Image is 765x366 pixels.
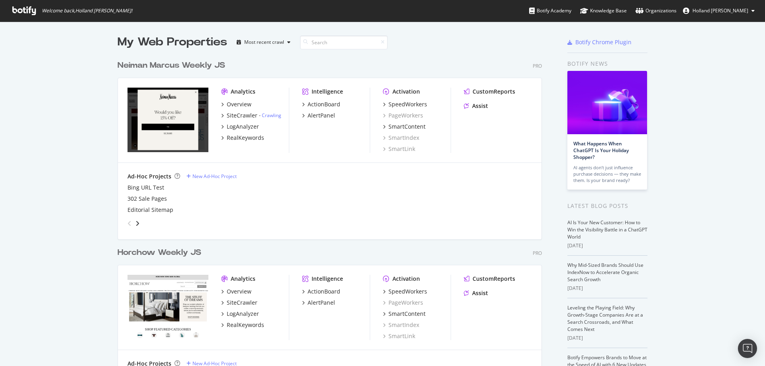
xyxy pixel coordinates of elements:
div: Activation [392,88,420,96]
div: - [259,112,281,119]
a: SmartIndex [383,134,419,142]
div: RealKeywords [227,134,264,142]
div: Botify news [567,59,647,68]
a: New Ad-Hoc Project [186,173,237,180]
a: Editorial Sitemap [127,206,173,214]
a: PageWorkers [383,112,423,119]
div: Botify Academy [529,7,571,15]
div: SiteCrawler [227,112,257,119]
a: SiteCrawler- Crawling [221,112,281,119]
a: Botify Chrome Plugin [567,38,632,46]
div: AlertPanel [308,112,335,119]
div: CustomReports [473,88,515,96]
a: Horchow Weekly JS [118,247,204,258]
span: Holland Dauterive [692,7,748,14]
div: Intelligence [312,275,343,283]
a: CustomReports [464,275,515,283]
a: AlertPanel [302,112,335,119]
a: Neiman Marcus Weekly JS [118,60,228,71]
a: SmartIndex [383,321,419,329]
a: Overview [221,288,251,296]
div: Assist [472,102,488,110]
div: Neiman Marcus Weekly JS [118,60,225,71]
div: Assist [472,289,488,297]
div: AlertPanel [308,299,335,307]
a: LogAnalyzer [221,310,259,318]
div: LogAnalyzer [227,310,259,318]
div: Latest Blog Posts [567,202,647,210]
div: Botify Chrome Plugin [575,38,632,46]
div: Intelligence [312,88,343,96]
div: ActionBoard [308,100,340,108]
img: horchow.com [127,275,208,339]
div: SmartContent [388,123,426,131]
span: Welcome back, Holland [PERSON_NAME] ! [42,8,132,14]
a: SmartContent [383,123,426,131]
div: [DATE] [567,335,647,342]
a: RealKeywords [221,134,264,142]
div: Open Intercom Messenger [738,339,757,358]
a: ActionBoard [302,100,340,108]
a: LogAnalyzer [221,123,259,131]
div: Knowledge Base [580,7,627,15]
img: neimanmarcus.com [127,88,208,152]
div: Pro [533,250,542,256]
button: Most recent crawl [233,36,294,49]
a: Bing URL Test [127,184,164,192]
a: ActionBoard [302,288,340,296]
div: Analytics [231,275,255,283]
img: What Happens When ChatGPT Is Your Holiday Shopper? [567,71,647,134]
a: PageWorkers [383,299,423,307]
div: Organizations [636,7,677,15]
a: SmartLink [383,145,415,153]
div: SmartContent [388,310,426,318]
a: RealKeywords [221,321,264,329]
a: 302 Sale Pages [127,195,167,203]
div: [DATE] [567,285,647,292]
a: What Happens When ChatGPT Is Your Holiday Shopper? [573,140,629,160]
div: SiteCrawler [227,299,257,307]
div: Most recent crawl [244,40,284,45]
div: SpeedWorkers [388,288,427,296]
a: Leveling the Playing Field: Why Growth-Stage Companies Are at a Search Crossroads, and What Comes... [567,304,643,333]
div: Ad-Hoc Projects [127,172,171,180]
input: Search [300,35,388,49]
a: Why Mid-Sized Brands Should Use IndexNow to Accelerate Organic Search Growth [567,262,643,283]
a: SmartLink [383,332,415,340]
div: angle-left [124,217,135,230]
a: CustomReports [464,88,515,96]
div: ActionBoard [308,288,340,296]
div: Horchow Weekly JS [118,247,201,258]
a: SmartContent [383,310,426,318]
div: angle-right [135,219,140,227]
div: Pro [533,63,542,69]
a: SiteCrawler [221,299,257,307]
div: LogAnalyzer [227,123,259,131]
div: [DATE] [567,242,647,249]
a: AlertPanel [302,299,335,307]
div: CustomReports [473,275,515,283]
a: SpeedWorkers [383,100,427,108]
a: Assist [464,102,488,110]
div: AI agents don’t just influence purchase decisions — they make them. Is your brand ready? [573,164,641,184]
a: SpeedWorkers [383,288,427,296]
div: Analytics [231,88,255,96]
div: New Ad-Hoc Project [192,173,237,180]
a: Overview [221,100,251,108]
div: SpeedWorkers [388,100,427,108]
div: Overview [227,100,251,108]
a: AI Is Your New Customer: How to Win the Visibility Battle in a ChatGPT World [567,219,647,240]
div: Activation [392,275,420,283]
div: My Web Properties [118,34,227,50]
div: RealKeywords [227,321,264,329]
button: Holland [PERSON_NAME] [677,4,761,17]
